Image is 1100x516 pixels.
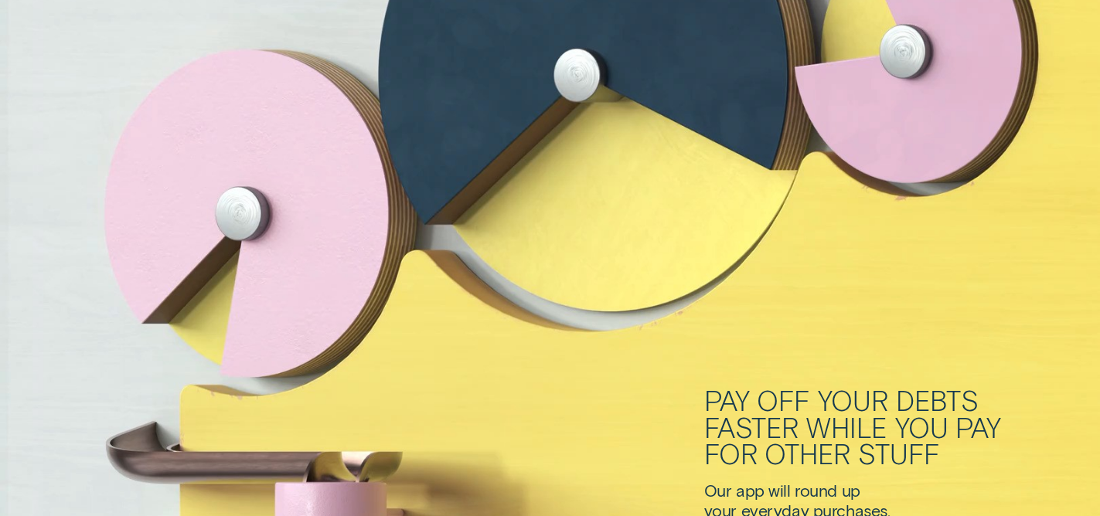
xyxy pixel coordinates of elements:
div: off [757,387,810,414]
div: other [765,440,850,467]
div: debts [896,387,979,414]
div: stuff [858,440,940,467]
div: pay [955,414,1001,441]
div: up [842,480,860,501]
div: will [768,480,790,501]
div: app [736,480,765,501]
div: you [895,414,948,441]
div: Our [704,480,732,501]
div: faster [704,414,799,441]
div: for [704,440,758,467]
div: Pay [704,387,750,414]
div: while [806,414,887,441]
div: your [818,387,888,414]
div: round [795,480,837,501]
